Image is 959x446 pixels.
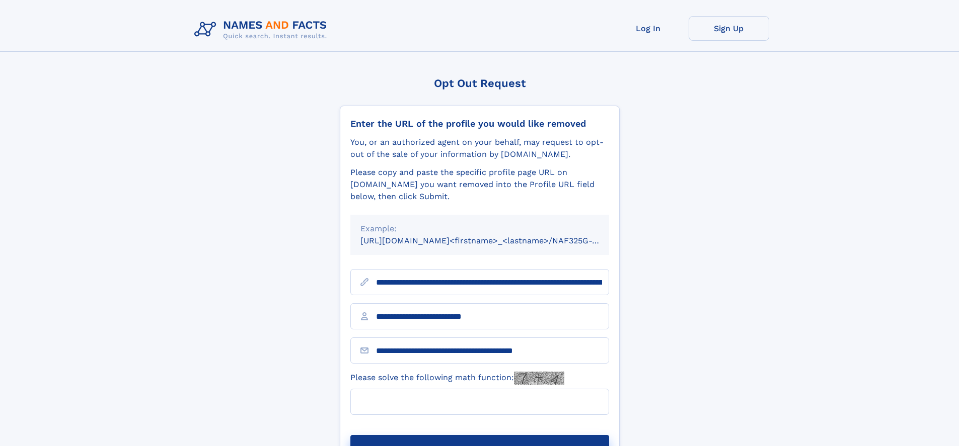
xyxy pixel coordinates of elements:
div: Please copy and paste the specific profile page URL on [DOMAIN_NAME] you want removed into the Pr... [350,166,609,203]
small: [URL][DOMAIN_NAME]<firstname>_<lastname>/NAF325G-xxxxxxxx [360,236,628,245]
div: You, or an authorized agent on your behalf, may request to opt-out of the sale of your informatio... [350,136,609,160]
div: Enter the URL of the profile you would like removed [350,118,609,129]
img: Logo Names and Facts [190,16,335,43]
a: Sign Up [689,16,769,41]
a: Log In [608,16,689,41]
div: Opt Out Request [340,77,620,90]
div: Example: [360,223,599,235]
label: Please solve the following math function: [350,372,564,385]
